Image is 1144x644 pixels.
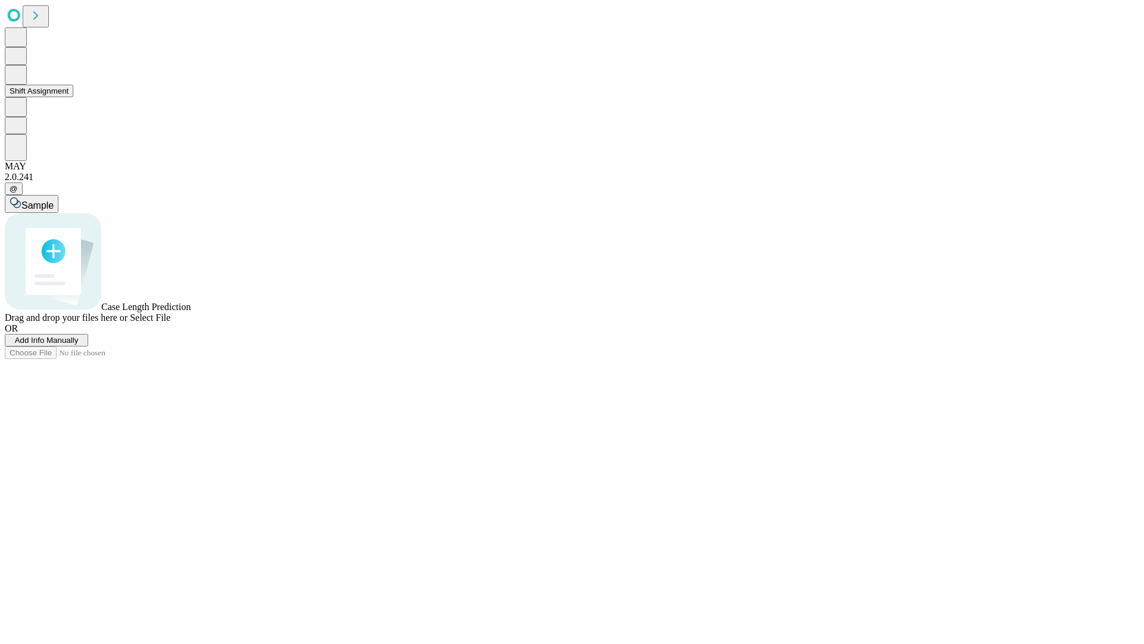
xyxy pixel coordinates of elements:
[5,85,73,97] button: Shift Assignment
[21,200,54,210] span: Sample
[5,172,1139,182] div: 2.0.241
[15,336,79,345] span: Add Info Manually
[5,182,23,195] button: @
[101,302,191,312] span: Case Length Prediction
[5,195,58,213] button: Sample
[5,312,128,323] span: Drag and drop your files here or
[5,334,88,346] button: Add Info Manually
[130,312,170,323] span: Select File
[5,161,1139,172] div: MAY
[10,184,18,193] span: @
[5,323,18,333] span: OR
